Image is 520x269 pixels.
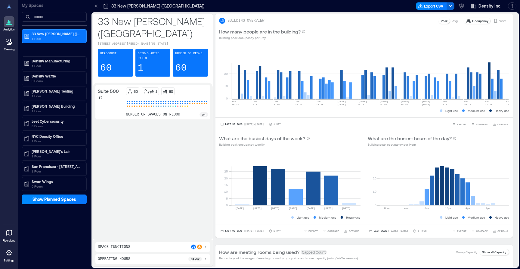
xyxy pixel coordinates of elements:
p: 8 Floors [32,124,82,128]
text: 8am [425,207,429,210]
text: 20-26 [401,103,408,106]
text: 10-16 [464,103,471,106]
p: NYC Density Office [32,134,82,139]
p: Medium use [468,108,485,113]
span: EXPORT [457,229,466,233]
p: 1 Floor [32,63,82,68]
p: What are the busiest days of the week? [219,135,305,142]
text: 8-14 [274,103,280,106]
text: 22-28 [316,103,323,106]
button: EXPORT [302,228,319,234]
p: How many people are in the building? [219,28,301,35]
p: 60 [175,62,187,74]
p: Building peak occupancy per Day [219,35,305,40]
p: [PERSON_NAME] Testing [32,89,82,93]
p: [PERSON_NAME]'s Lair [32,149,82,154]
p: Headcount [100,51,116,56]
text: [DATE] [379,100,388,103]
p: 1 Floor [32,36,82,41]
p: 1 Floor [32,109,82,113]
text: [DATE] [337,103,346,106]
p: Building peak occupancy weekly [219,142,310,147]
p: Swan Wings [32,179,82,184]
text: 24-30 [506,103,513,106]
tspan: 10 [224,84,228,88]
text: AUG [443,100,447,103]
button: COMPARE [470,121,489,127]
p: Heavy use [346,215,361,220]
p: 1 Floor [32,139,82,144]
span: EXPORT [308,229,318,233]
p: Heavy use [495,215,509,220]
p: Heavy use [495,108,509,113]
text: 6-12 [358,103,364,106]
p: What are the busiest hours of the day? [368,135,452,142]
span: OPTIONS [497,122,508,126]
button: COMPARE [321,228,340,234]
p: Show all Capacity [482,250,506,255]
p: Number of Desks [175,51,202,56]
button: Last 90 Days |[DATE]-[DATE] [219,228,265,234]
tspan: 10 [373,190,376,193]
tspan: 10 [224,190,228,193]
button: Density Inc. [469,1,503,11]
text: [DATE] [271,207,280,210]
p: 1 [138,62,144,74]
p: 1 Day [274,229,281,233]
text: [DATE] [422,103,430,106]
p: [STREET_ADDRESS][PERSON_NAME][US_STATE] [98,42,208,46]
p: / [148,89,149,94]
text: AUG [485,100,490,103]
tspan: 0 [226,97,228,100]
a: Settings [2,245,16,264]
p: Light use [445,215,458,220]
p: 1 Day [274,122,281,126]
text: 12pm [445,207,451,210]
p: 94 [202,112,206,117]
p: 60 [169,89,173,94]
tspan: 20 [224,72,228,75]
p: Cleaning [4,48,14,51]
p: 33 New [PERSON_NAME] ([GEOGRAPHIC_DATA]) [111,3,204,9]
text: AUG [506,100,511,103]
text: 8pm [486,207,491,210]
p: [PERSON_NAME] Building [32,104,82,109]
span: Show Planned Spaces [32,196,76,202]
a: Cleaning [2,34,17,53]
button: OPTIONS [343,228,361,234]
span: EXPORT [457,122,466,126]
tspan: 5 [226,197,228,200]
span: OPTIONS [497,229,508,233]
text: 4am [404,207,409,210]
p: 1 [155,89,157,94]
p: 8a - 6p [191,257,200,261]
text: 15-21 [295,103,302,106]
p: Floorplans [3,239,15,242]
p: 0 Floors [32,184,82,189]
button: Export CSV [416,2,447,10]
button: OPTIONS [491,228,509,234]
text: AUG [464,100,469,103]
p: San Francisco - [STREET_ADDRESS][PERSON_NAME] [32,164,82,169]
p: Percentage of the usage of meeting rooms by group size and room capacity (using Waffle sensors) [219,256,358,261]
text: MAY [232,100,236,103]
p: How are meeting rooms being used? [219,248,299,256]
p: Group Capacity [456,250,477,255]
text: 1-7 [253,103,257,106]
p: Density Manufacturing [32,59,82,63]
p: Settings [4,259,14,262]
text: 4pm [466,207,470,210]
button: Last 90 Days |[DATE]-[DATE] [219,121,265,127]
p: Medium use [319,215,336,220]
p: Occupancy [472,18,488,23]
p: number of spaces on floor [126,112,180,117]
p: 60 [100,62,112,74]
text: [DATE] [235,207,244,210]
tspan: 20 [224,176,228,180]
text: [DATE] [306,207,315,210]
p: Operating Hours [98,257,130,261]
span: COMPARE [476,122,488,126]
button: COMPARE [470,228,489,234]
p: 1 Hour [418,229,426,233]
p: Density Waffle [32,74,82,78]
